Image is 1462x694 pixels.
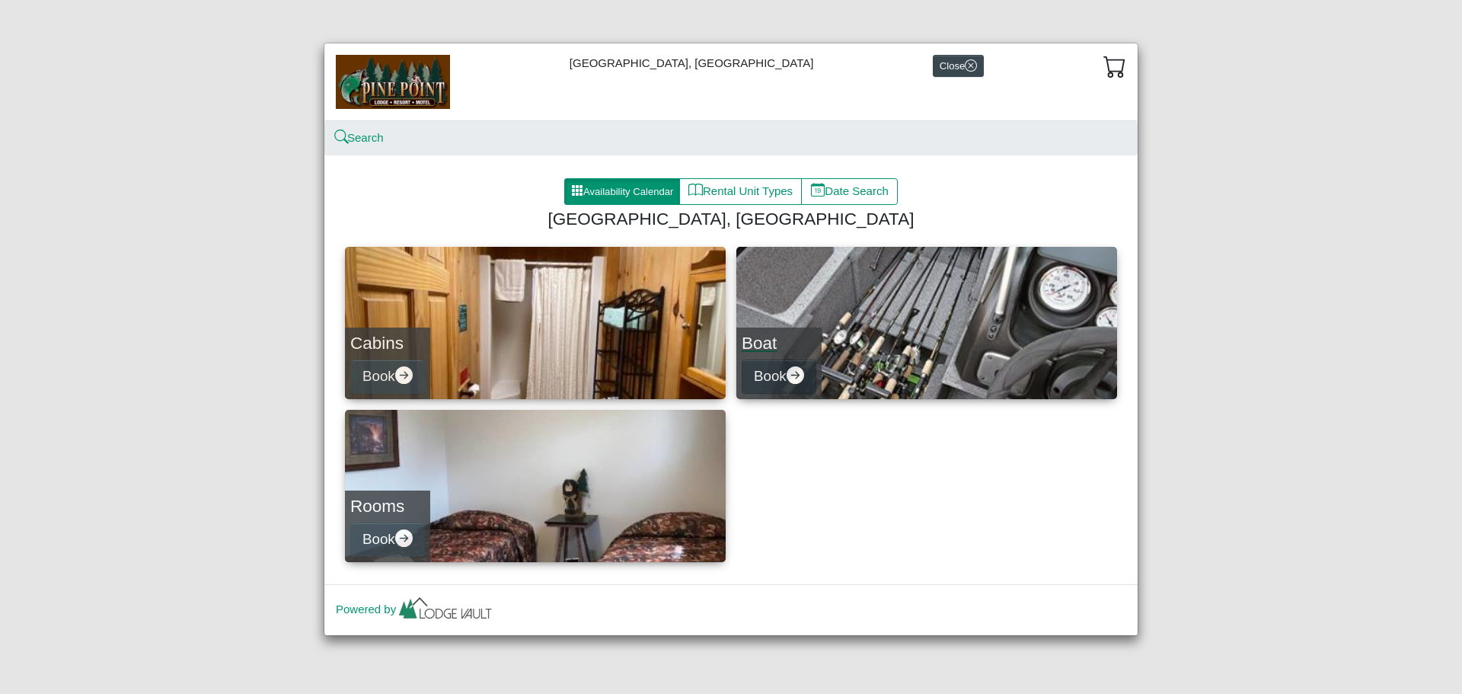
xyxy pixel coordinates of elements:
[336,55,450,108] img: b144ff98-a7e1-49bd-98da-e9ae77355310.jpg
[350,496,425,517] h4: Rooms
[1103,55,1126,78] svg: cart
[965,59,977,72] svg: x circle
[350,360,425,394] button: Bookarrow right circle fill
[571,184,583,197] svg: grid3x3 gap fill
[787,366,804,384] svg: arrow right circle fill
[336,603,495,616] a: Powered by
[564,178,680,206] button: grid3x3 gap fillAvailability Calendar
[811,183,825,197] svg: calendar date
[336,131,384,144] a: searchSearch
[350,333,425,353] h4: Cabins
[324,43,1138,120] div: [GEOGRAPHIC_DATA], [GEOGRAPHIC_DATA]
[351,209,1111,229] h4: [GEOGRAPHIC_DATA], [GEOGRAPHIC_DATA]
[395,366,413,384] svg: arrow right circle fill
[742,360,816,394] button: Bookarrow right circle fill
[336,132,347,143] svg: search
[679,178,802,206] button: bookRental Unit Types
[395,529,413,547] svg: arrow right circle fill
[688,183,703,197] svg: book
[801,178,898,206] button: calendar dateDate Search
[396,593,495,627] img: lv-small.ca335149.png
[933,55,984,77] button: Closex circle
[742,333,816,353] h4: Boat
[350,523,425,557] button: Bookarrow right circle fill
